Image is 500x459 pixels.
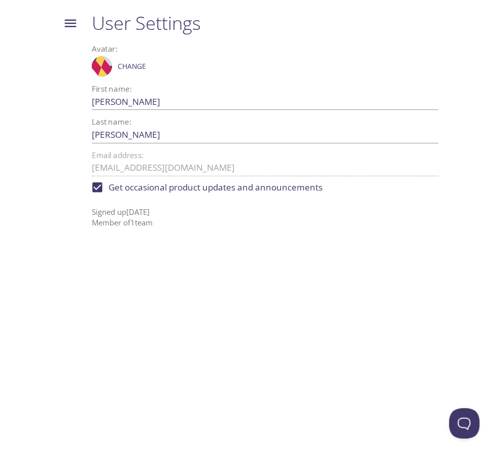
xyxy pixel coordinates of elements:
span: Change [118,60,146,72]
div: Contact us if you need to change your email [92,151,439,176]
button: Menu [57,10,84,36]
label: Email address: [92,151,144,159]
label: First name: [92,85,132,93]
iframe: Help Scout Beacon - Open [449,408,480,439]
h1: User Settings [92,12,439,34]
label: Avatar: [92,45,397,53]
span: Get occasional product updates and announcements [109,181,323,194]
button: Change [115,58,149,74]
label: Last name: [92,118,131,126]
p: Signed up [DATE] Member of 1 team [92,199,439,228]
